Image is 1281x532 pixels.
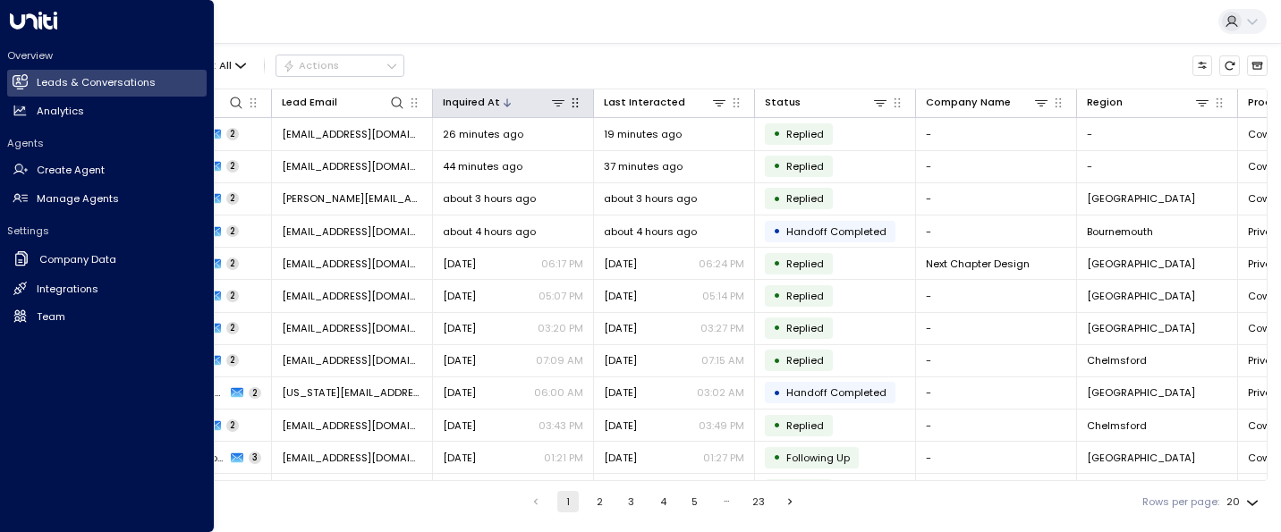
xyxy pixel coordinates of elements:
[226,258,239,270] span: 2
[773,349,781,373] div: •
[443,127,523,141] span: 26 minutes ago
[557,491,579,512] button: page 1
[786,257,824,271] span: Replied
[786,321,824,335] span: Replied
[916,474,1077,505] td: -
[443,418,476,433] span: Aug 27, 2025
[765,94,801,111] div: Status
[539,289,583,303] p: 05:07 PM
[604,353,637,367] span: Aug 28, 2025
[716,491,737,512] div: …
[536,353,583,367] p: 07:09 AM
[786,224,887,239] span: Handoff Completed
[1087,451,1195,465] span: York
[249,387,261,400] span: 2
[786,353,824,367] span: Replied
[773,122,781,146] div: •
[916,442,1077,473] td: -
[926,94,1011,111] div: Company Name
[1192,55,1213,76] button: Customize
[926,257,1030,271] span: Next Chapter Design
[773,413,781,437] div: •
[276,55,404,76] button: Actions
[39,252,116,267] h2: Company Data
[7,97,207,124] a: Analytics
[443,224,536,239] span: about 4 hours ago
[283,59,339,72] div: Actions
[282,385,422,400] span: georgia.p@wildwatersseafood.com
[916,183,1077,215] td: -
[773,251,781,275] div: •
[226,290,239,302] span: 2
[443,385,476,400] span: Aug 28, 2025
[1087,385,1195,400] span: York
[786,159,824,173] span: Replied
[226,128,239,140] span: 2
[7,224,207,238] h2: Settings
[916,215,1077,247] td: -
[443,321,476,335] span: Aug 28, 2025
[1087,94,1210,111] div: Region
[684,491,706,512] button: Go to page 5
[773,283,781,308] div: •
[443,159,522,173] span: 44 minutes ago
[1247,55,1268,76] button: Archived Leads
[702,289,744,303] p: 05:14 PM
[604,451,637,465] span: Aug 28, 2025
[226,322,239,334] span: 2
[786,385,887,400] span: Handoff Completed
[282,257,422,271] span: ravi@nextchapterdesign.co.uk
[700,321,744,335] p: 03:27 PM
[786,418,824,433] span: Replied
[1087,353,1147,367] span: Chelmsford
[1087,321,1195,335] span: York
[916,151,1077,182] td: -
[226,419,239,432] span: 2
[780,491,802,512] button: Go to next page
[1077,151,1238,182] td: -
[282,224,422,239] span: bbaric@netrecruit.com
[282,289,422,303] span: davidhick99@gmail.com
[786,127,824,141] span: Replied
[589,491,610,512] button: Go to page 2
[926,94,1049,111] div: Company Name
[1219,55,1240,76] span: Refresh
[37,282,98,297] h2: Integrations
[539,418,583,433] p: 03:43 PM
[37,75,156,90] h2: Leads & Conversations
[699,257,744,271] p: 06:24 PM
[226,225,239,238] span: 2
[534,385,583,400] p: 06:00 AM
[282,418,422,433] span: tsigorskaya@gmail.com
[443,451,476,465] span: Aug 27, 2025
[916,118,1077,149] td: -
[7,275,207,302] a: Integrations
[748,491,769,512] button: Go to page 23
[282,94,405,111] div: Lead Email
[443,94,566,111] div: Inquired At
[701,353,744,367] p: 07:15 AM
[765,94,888,111] div: Status
[226,354,239,367] span: 2
[786,451,850,465] span: Following Up
[443,257,476,271] span: Aug 28, 2025
[226,192,239,205] span: 2
[1087,94,1123,111] div: Region
[443,289,476,303] span: Aug 28, 2025
[604,224,697,239] span: about 4 hours ago
[773,316,781,340] div: •
[916,280,1077,311] td: -
[697,385,744,400] p: 03:02 AM
[1077,118,1238,149] td: -
[7,70,207,97] a: Leads & Conversations
[786,289,824,303] span: Replied
[604,127,682,141] span: 19 minutes ago
[699,418,744,433] p: 03:49 PM
[604,94,727,111] div: Last Interacted
[703,451,744,465] p: 01:27 PM
[604,94,685,111] div: Last Interacted
[282,191,422,206] span: kay@about-loyalty.com
[37,309,65,325] h2: Team
[7,48,207,63] h2: Overview
[282,451,422,465] span: djbadboyfuyane@gmail.com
